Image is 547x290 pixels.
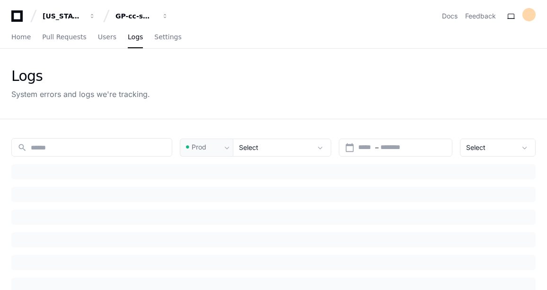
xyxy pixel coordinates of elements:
[465,11,496,21] button: Feedback
[466,143,485,151] span: Select
[11,26,31,48] a: Home
[98,34,116,40] span: Users
[345,143,354,152] button: Open calendar
[42,26,86,48] a: Pull Requests
[11,88,150,100] div: System errors and logs we're tracking.
[115,11,156,21] div: GP-cc-sml-apps
[18,143,27,152] mat-icon: search
[375,143,379,152] span: –
[128,26,143,48] a: Logs
[154,34,181,40] span: Settings
[39,8,99,25] button: [US_STATE] Pacific
[11,34,31,40] span: Home
[98,26,116,48] a: Users
[42,34,86,40] span: Pull Requests
[112,8,172,25] button: GP-cc-sml-apps
[442,11,458,21] a: Docs
[345,143,354,152] mat-icon: calendar_today
[43,11,83,21] div: [US_STATE] Pacific
[154,26,181,48] a: Settings
[11,68,150,85] div: Logs
[239,143,258,151] span: Select
[192,142,206,152] span: Prod
[128,34,143,40] span: Logs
